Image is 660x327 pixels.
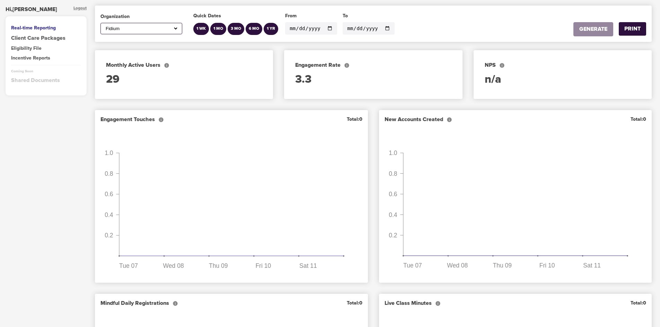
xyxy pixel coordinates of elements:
tspan: Wed 08 [447,262,468,269]
div: Coming Soon [11,69,81,74]
svg: The total number of engaged touches of the various eM life features and programs during the period. [158,117,164,122]
button: 6 MO [246,23,262,35]
tspan: Fri 10 [539,262,555,269]
div: 1 MO [213,26,223,32]
tspan: 0.2 [389,232,397,239]
tspan: Tue 07 [403,262,422,269]
tspan: Thu 09 [493,262,511,269]
tspan: 1.0 [105,150,113,157]
tspan: 0.4 [389,211,397,218]
tspan: Thu 09 [209,262,228,269]
a: Client Care Packages [11,34,81,42]
tspan: Sat 11 [583,262,601,269]
div: GENERATE [579,25,607,33]
svg: A widely used satisfaction measure to determine a customer's propensity to recommend the service ... [499,63,505,68]
svg: The number of new unique participants who created accounts for eM Life. [447,117,452,122]
div: Engagement Touches [100,116,164,124]
tspan: Fri 10 [255,262,271,269]
div: 1 WK [196,26,206,32]
div: Shared Documents [11,76,81,84]
div: Total: 0 [347,300,362,307]
div: 29 [106,72,262,88]
svg: The total number of participants who registered to attend a Mindful Daily session. [173,301,178,306]
div: Incentive Reports [11,55,81,62]
div: Total: 0 [631,116,646,123]
div: Engagement Rate [295,61,451,69]
div: Quick Dates [193,12,280,19]
tspan: 0.4 [105,211,113,218]
tspan: 0.6 [105,191,113,198]
div: 1 YR [267,26,275,32]
tspan: 0.2 [105,232,113,239]
div: Total: 0 [631,300,646,307]
tspan: Tue 07 [119,262,138,269]
div: 3.3 [295,72,451,88]
div: Eligibility File [11,45,81,52]
tspan: 0.8 [389,170,397,177]
button: 1 MO [210,23,226,35]
button: GENERATE [573,22,613,36]
div: Mindful Daily Registrations [100,299,178,307]
svg: Engagement Rate is ET (engagement touches) / MAU (monthly active users), an indicator of engageme... [344,63,350,68]
button: 1 WK [193,23,209,35]
tspan: 0.8 [105,170,113,177]
svg: The total Minutes of Mindfulness delivered to participants from all live programs. [435,301,441,306]
tspan: Sat 11 [299,262,317,269]
div: PRINT [624,25,641,33]
div: Real-time Reporting [11,25,81,31]
div: Logout [73,6,87,13]
div: Monthly Active Users [106,61,262,69]
tspan: Wed 08 [163,262,184,269]
div: n/a [485,72,641,88]
div: Total: 0 [347,116,362,123]
div: From [285,12,337,19]
tspan: 1.0 [389,150,397,157]
button: 3 MO [228,23,244,35]
div: Hi, [PERSON_NAME] [6,6,57,13]
div: 6 MO [249,26,259,32]
div: To [343,12,395,19]
div: 3 MO [231,26,241,32]
div: Live Class Minutes [385,299,441,307]
div: NPS [485,61,641,69]
tspan: 0.6 [389,191,397,198]
div: New Accounts Created [385,116,452,124]
button: PRINT [619,22,646,36]
svg: Monthly Active Users. The 30 day rolling count of active users [164,63,169,68]
div: Organization [100,13,182,20]
button: 1 YR [264,23,278,35]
